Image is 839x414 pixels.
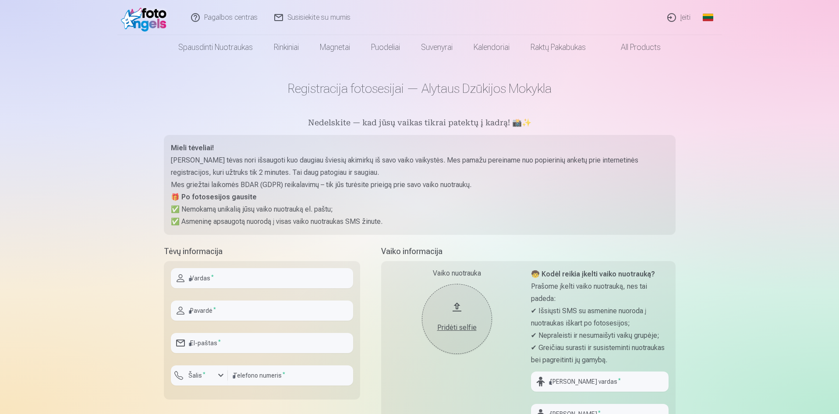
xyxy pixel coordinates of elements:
[411,35,463,60] a: Suvenyrai
[263,35,309,60] a: Rinkiniai
[171,154,669,179] p: [PERSON_NAME] tėvas nori išsaugoti kuo daugiau šviesių akimirkų iš savo vaiko vaikystės. Mes pama...
[171,216,669,228] p: ✅ Asmeninę apsaugotą nuorodą į visas vaiko nuotraukas SMS žinute.
[596,35,671,60] a: All products
[309,35,361,60] a: Magnetai
[164,81,676,96] h1: Registracija fotosesijai — Alytaus Dzūkijos Mokykla
[171,193,257,201] strong: 🎁 Po fotosesijos gausite
[388,268,526,279] div: Vaiko nuotrauka
[531,342,669,366] p: ✔ Greičiau surasti ir susisteminti nuotraukas bei pagreitinti jų gamybą.
[381,245,676,258] h5: Vaiko informacija
[121,4,171,32] img: /fa2
[164,117,676,130] h5: Nedelskite — kad jūsų vaikas tikrai patektų į kadrą! 📸✨
[171,179,669,191] p: Mes griežtai laikomės BDAR (GDPR) reikalavimų – tik jūs turėsite prieigą prie savo vaiko nuotraukų.
[463,35,520,60] a: Kalendoriai
[531,270,655,278] strong: 🧒 Kodėl reikia įkelti vaiko nuotrauką?
[520,35,596,60] a: Raktų pakabukas
[431,322,483,333] div: Pridėti selfie
[168,35,263,60] a: Spausdinti nuotraukas
[531,329,669,342] p: ✔ Nepraleisti ir nesumaišyti vaikų grupėje;
[171,203,669,216] p: ✅ Nemokamą unikalią jūsų vaiko nuotrauką el. paštu;
[361,35,411,60] a: Puodeliai
[171,144,214,152] strong: Mieli tėveliai!
[531,280,669,305] p: Prašome įkelti vaiko nuotrauką, nes tai padeda:
[171,365,228,386] button: Šalis*
[422,284,492,354] button: Pridėti selfie
[185,371,209,380] label: Šalis
[164,245,360,258] h5: Tėvų informacija
[531,305,669,329] p: ✔ Išsiųsti SMS su asmenine nuoroda į nuotraukas iškart po fotosesijos;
